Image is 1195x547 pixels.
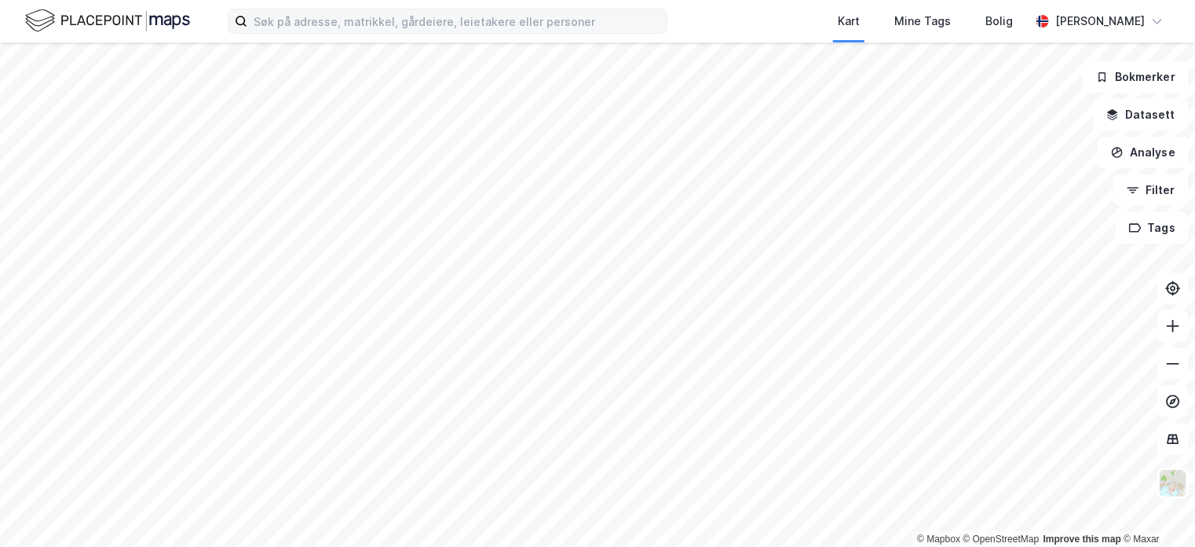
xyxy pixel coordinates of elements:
div: [PERSON_NAME] [1055,12,1145,31]
button: Bokmerker [1083,61,1189,93]
a: Improve this map [1043,534,1121,545]
a: Mapbox [917,534,960,545]
button: Datasett [1093,99,1189,130]
div: Mine Tags [894,12,951,31]
img: logo.f888ab2527a4732fd821a326f86c7f29.svg [25,7,190,35]
input: Søk på adresse, matrikkel, gårdeiere, leietakere eller personer [247,9,667,33]
img: Z [1158,468,1188,498]
button: Analyse [1098,137,1189,168]
button: Filter [1113,174,1189,206]
a: OpenStreetMap [963,534,1040,545]
div: Bolig [985,12,1013,31]
div: Kart [838,12,860,31]
button: Tags [1116,212,1189,244]
iframe: Chat Widget [1116,472,1195,547]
